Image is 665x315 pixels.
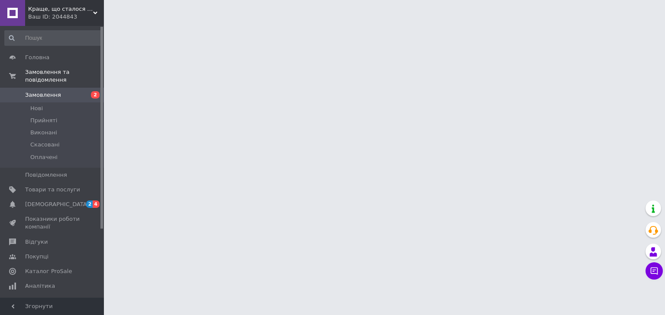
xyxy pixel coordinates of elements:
div: Ваш ID: 2044843 [28,13,104,21]
span: Виконані [30,129,57,137]
span: Покупці [25,253,48,261]
span: Замовлення [25,91,61,99]
span: Аналітика [25,282,55,290]
span: Оплачені [30,153,58,161]
button: Чат з покупцем [646,262,663,280]
span: Товари та послуги [25,186,80,194]
span: Каталог ProSale [25,267,72,275]
span: Повідомлення [25,171,67,179]
span: Нові [30,105,43,112]
span: Показники роботи компанії [25,215,80,231]
span: 2 [86,200,93,208]
span: Відгуки [25,238,48,246]
span: Скасовані [30,141,60,149]
span: Головна [25,54,49,61]
span: 4 [93,200,100,208]
span: 2 [91,91,100,99]
span: Інструменти веб-майстра та SEO [25,297,80,312]
span: Краще, що сталося з вашою кухнею [28,5,93,13]
span: [DEMOGRAPHIC_DATA] [25,200,89,208]
span: Замовлення та повідомлення [25,68,104,84]
input: Пошук [4,30,102,46]
span: Прийняті [30,117,57,124]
